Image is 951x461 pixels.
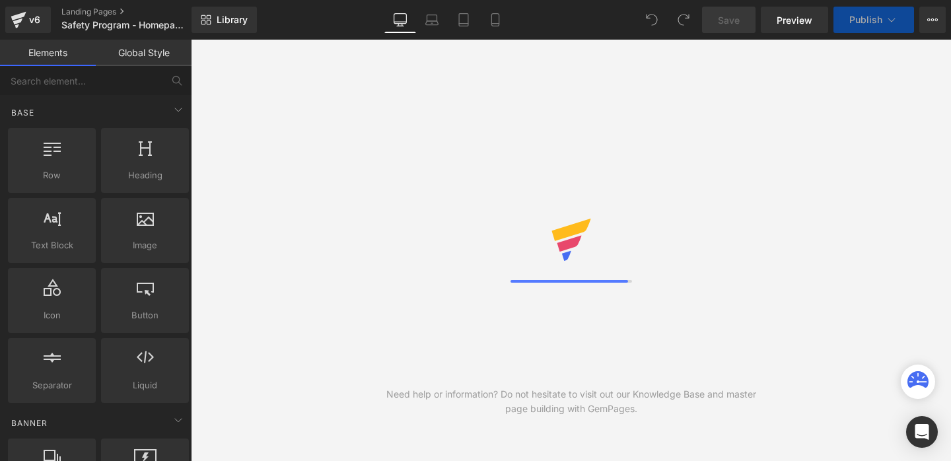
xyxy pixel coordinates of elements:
[761,7,828,33] a: Preview
[10,417,49,429] span: Banner
[639,7,665,33] button: Undo
[670,7,697,33] button: Redo
[105,168,185,182] span: Heading
[849,15,882,25] span: Publish
[105,378,185,392] span: Liquid
[12,238,92,252] span: Text Block
[448,7,479,33] a: Tablet
[12,378,92,392] span: Separator
[5,7,51,33] a: v6
[416,7,448,33] a: Laptop
[26,11,43,28] div: v6
[384,7,416,33] a: Desktop
[10,106,36,119] span: Base
[479,7,511,33] a: Mobile
[105,238,185,252] span: Image
[718,13,740,27] span: Save
[12,308,92,322] span: Icon
[96,40,192,66] a: Global Style
[906,416,938,448] div: Open Intercom Messenger
[777,13,812,27] span: Preview
[12,168,92,182] span: Row
[61,7,213,17] a: Landing Pages
[833,7,914,33] button: Publish
[192,7,257,33] a: New Library
[105,308,185,322] span: Button
[61,20,188,30] span: Safety Program - Homepage V2
[919,7,946,33] button: More
[381,387,761,416] div: Need help or information? Do not hesitate to visit out our Knowledge Base and master page buildin...
[217,14,248,26] span: Library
